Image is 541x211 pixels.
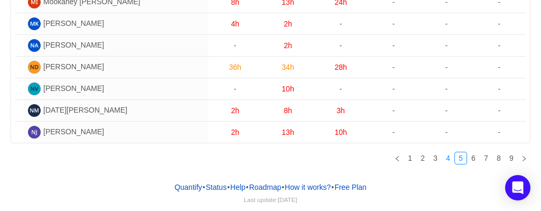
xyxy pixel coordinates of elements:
[205,179,227,195] a: Status
[43,127,104,136] span: [PERSON_NAME]
[244,196,297,203] span: Last update:
[174,179,203,195] a: Quantify
[43,62,104,71] span: [PERSON_NAME]
[28,126,41,139] img: NJ
[455,152,467,164] a: 5
[282,85,294,93] span: 10h
[334,179,367,195] button: Free Plan
[392,41,395,50] span: -
[234,41,236,50] span: -
[278,196,297,203] span: [DATE]
[282,63,294,71] span: 34h
[442,152,454,164] li: 4
[467,152,480,164] li: 6
[43,41,104,49] span: [PERSON_NAME]
[404,152,416,164] a: 1
[392,106,395,115] span: -
[505,152,518,164] li: 9
[230,179,246,195] a: Help
[498,20,501,28] span: -
[445,63,448,71] span: -
[445,106,448,115] span: -
[28,82,41,95] img: NV
[28,17,41,30] img: MK
[498,85,501,93] span: -
[282,183,284,191] span: •
[231,20,240,28] span: 4h
[518,152,530,164] li: Next Page
[282,128,294,136] span: 13h
[43,84,104,93] span: [PERSON_NAME]
[331,183,334,191] span: •
[392,63,395,71] span: -
[227,183,230,191] span: •
[498,106,501,115] span: -
[28,104,41,117] img: NM
[417,152,429,164] a: 2
[284,41,292,50] span: 2h
[203,183,205,191] span: •
[284,106,292,115] span: 8h
[392,85,395,93] span: -
[392,128,395,136] span: -
[339,41,342,50] span: -
[249,179,282,195] a: Roadmap
[284,179,331,195] button: How it works?
[429,152,442,164] li: 3
[498,41,501,50] span: -
[480,152,492,164] li: 7
[468,152,479,164] a: 6
[234,85,236,93] span: -
[231,106,240,115] span: 2h
[445,41,448,50] span: -
[480,152,492,164] a: 7
[506,152,517,164] a: 9
[335,128,347,136] span: 10h
[392,20,395,28] span: -
[284,20,292,28] span: 2h
[493,152,505,164] a: 8
[391,152,404,164] li: Previous Page
[231,128,240,136] span: 2h
[498,63,501,71] span: -
[246,183,249,191] span: •
[445,20,448,28] span: -
[521,155,527,162] i: icon: right
[28,61,41,74] img: ND
[445,85,448,93] span: -
[335,63,347,71] span: 28h
[442,152,454,164] a: 4
[498,128,501,136] span: -
[28,39,41,52] img: NA
[339,85,342,93] span: -
[404,152,416,164] li: 1
[339,20,342,28] span: -
[445,128,448,136] span: -
[229,63,241,71] span: 36h
[394,155,401,162] i: icon: left
[430,152,441,164] a: 3
[43,19,104,27] span: [PERSON_NAME]
[43,106,127,114] span: [DATE][PERSON_NAME]
[505,175,530,200] div: Open Intercom Messenger
[337,106,345,115] span: 3h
